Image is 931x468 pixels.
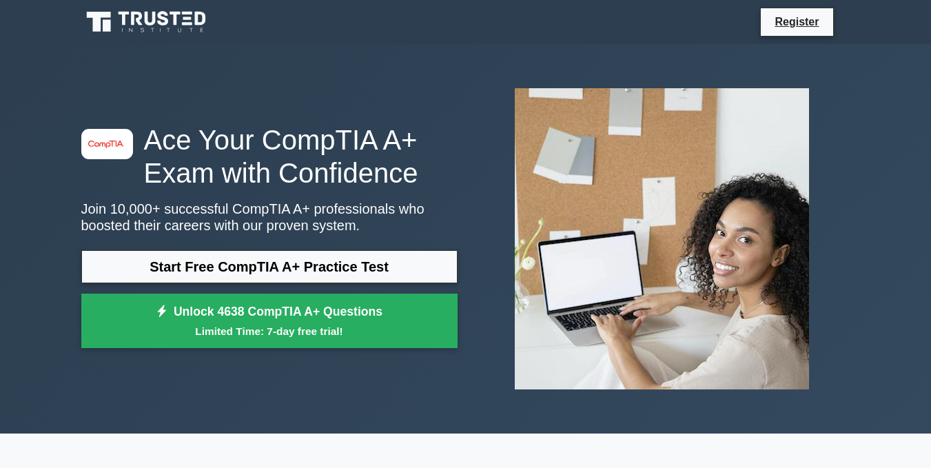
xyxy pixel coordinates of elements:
a: Register [766,13,827,30]
p: Join 10,000+ successful CompTIA A+ professionals who boosted their careers with our proven system. [81,201,458,234]
h1: Ace Your CompTIA A+ Exam with Confidence [81,123,458,190]
a: Unlock 4638 CompTIA A+ QuestionsLimited Time: 7-day free trial! [81,294,458,349]
a: Start Free CompTIA A+ Practice Test [81,250,458,283]
small: Limited Time: 7-day free trial! [99,323,440,339]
